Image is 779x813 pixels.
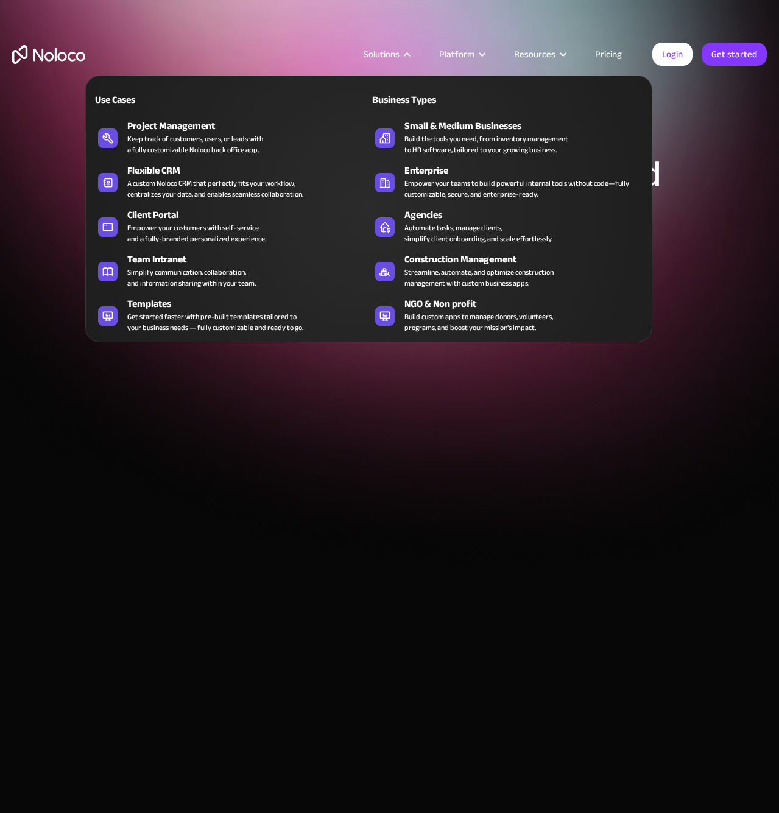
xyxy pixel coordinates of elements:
div: Keep track of customers, users, or leads with a fully customizable Noloco back office app. [127,133,263,155]
div: Empower your teams to build powerful internal tools without code—fully customizable, secure, and ... [404,178,640,200]
div: Platform [439,46,474,62]
div: Platform [424,46,499,62]
iframe: Instantly Enable and Control Public Access for Your App [24,356,755,736]
div: Project Management [127,119,374,133]
div: Business Types [369,93,502,107]
a: Team IntranetSimplify communication, collaboration,and information sharing within your team. [92,250,368,291]
a: Login [652,43,693,66]
a: TemplatesGet started faster with pre-built templates tailored toyour business needs — fully custo... [92,294,368,336]
a: Pricing [580,46,637,62]
a: EnterpriseEmpower your teams to build powerful internal tools without code—fully customizable, se... [369,161,646,202]
h2: Share Your Noloco App with the World [12,156,767,192]
a: home [12,45,85,64]
a: Get started [702,43,767,66]
div: Solutions [348,46,424,62]
div: Client Portal [127,208,374,222]
div: Agencies [404,208,651,222]
div: Resources [514,46,555,62]
div: Flexible CRM [127,163,374,178]
div: Use Cases [92,93,225,107]
div: A custom Noloco CRM that perfectly fits your workflow, centralizes your data, and enables seamles... [127,178,303,200]
a: Construction ManagementStreamline, automate, and optimize constructionmanagement with custom busi... [369,250,646,291]
div: Resources [499,46,580,62]
div: NGO & Non profit [404,297,651,311]
div: Build the tools you need, from inventory management to HR software, tailored to your growing busi... [404,133,568,155]
div: Small & Medium Businesses [404,119,651,133]
h1: Public No-Code Apps [12,134,767,144]
div: Construction Management [404,252,651,267]
a: Use Cases [92,85,368,113]
a: Business Types [369,85,646,113]
div: Enterprise [404,163,651,178]
a: Small & Medium BusinessesBuild the tools you need, from inventory managementto HR software, tailo... [369,116,646,158]
a: Client PortalEmpower your customers with self-serviceand a fully-branded personalized experience. [92,205,368,247]
nav: Solutions [85,58,652,342]
a: Flexible CRMA custom Noloco CRM that perfectly fits your workflow,centralizes your data, and enab... [92,161,368,202]
div: Simplify communication, collaboration, and information sharing within your team. [127,267,256,289]
div: Solutions [364,46,400,62]
div: Templates [127,297,374,311]
div: Team Intranet [127,252,374,267]
a: Project ManagementKeep track of customers, users, or leads witha fully customizable Noloco back o... [92,116,368,158]
div: Streamline, automate, and optimize construction management with custom business apps. [404,267,554,289]
div: Empower your customers with self-service and a fully-branded personalized experience. [127,222,266,244]
div: Build custom apps to manage donors, volunteers, programs, and boost your mission’s impact. [404,311,553,333]
a: NGO & Non profitBuild custom apps to manage donors, volunteers,programs, and boost your mission’s... [369,294,646,336]
div: Get started faster with pre-built templates tailored to your business needs — fully customizable ... [127,311,303,333]
a: AgenciesAutomate tasks, manage clients,simplify client onboarding, and scale effortlessly. [369,205,646,247]
div: Automate tasks, manage clients, simplify client onboarding, and scale effortlessly. [404,222,552,244]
